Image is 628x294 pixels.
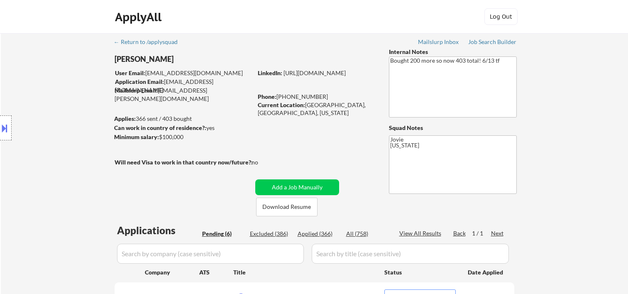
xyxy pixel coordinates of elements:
strong: Phone: [258,93,276,100]
a: [URL][DOMAIN_NAME] [283,69,346,76]
input: Search by company (case sensitive) [117,244,304,264]
div: Company [145,268,199,277]
strong: Current Location: [258,101,305,108]
button: Add a Job Manually [255,179,339,195]
div: yes [114,124,250,132]
div: Title [233,268,376,277]
div: $100,000 [114,133,252,141]
button: Log Out [484,8,518,25]
div: ← Return to /applysquad [114,39,186,45]
div: View All Results [399,229,444,238]
div: Back [453,229,467,238]
div: Squad Notes [389,124,517,132]
input: Search by title (case sensitive) [312,244,509,264]
div: [EMAIL_ADDRESS][DOMAIN_NAME] [115,78,252,94]
div: ApplyAll [115,10,164,24]
div: [PHONE_NUMBER] [258,93,375,101]
div: Date Applied [468,268,504,277]
div: Mailslurp Inbox [418,39,459,45]
a: Job Search Builder [468,39,517,47]
div: 366 sent / 403 bought [114,115,252,123]
div: Applications [117,225,199,235]
div: Applied (366) [298,230,339,238]
div: 1 / 1 [472,229,491,238]
strong: Will need Visa to work in that country now/future?: [115,159,253,166]
strong: LinkedIn: [258,69,282,76]
div: [EMAIL_ADDRESS][PERSON_NAME][DOMAIN_NAME] [115,86,252,103]
div: [EMAIL_ADDRESS][DOMAIN_NAME] [115,69,252,77]
a: ← Return to /applysquad [114,39,186,47]
div: Pending (6) [202,230,244,238]
div: Next [491,229,504,238]
div: ATS [199,268,233,277]
a: Mailslurp Inbox [418,39,459,47]
button: Download Resume [256,198,318,216]
strong: Can work in country of residence?: [114,124,206,131]
div: Status [384,265,456,279]
div: [GEOGRAPHIC_DATA], [GEOGRAPHIC_DATA], [US_STATE] [258,101,375,117]
div: no [252,158,275,167]
div: Internal Notes [389,48,517,56]
div: Job Search Builder [468,39,517,45]
div: All (758) [346,230,388,238]
div: [PERSON_NAME] [115,54,285,64]
div: Excluded (386) [250,230,291,238]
